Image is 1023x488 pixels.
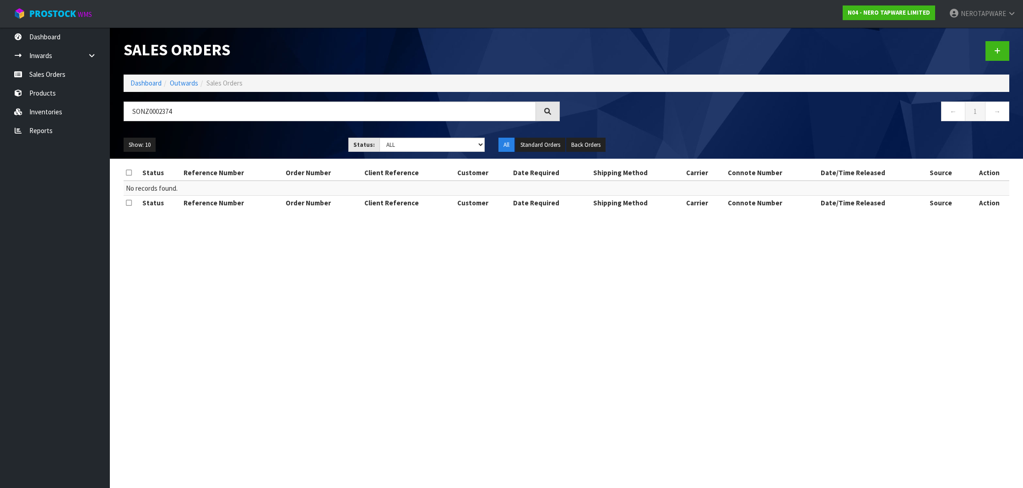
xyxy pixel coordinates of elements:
th: Client Reference [362,196,455,210]
a: Outwards [170,79,198,87]
nav: Page navigation [574,102,1010,124]
th: Date/Time Released [818,166,927,180]
strong: Status: [353,141,375,149]
th: Shipping Method [591,166,684,180]
button: All [498,138,514,152]
th: Customer [455,196,511,210]
a: ← [941,102,965,121]
th: Date Required [511,166,591,180]
strong: N04 - NERO TAPWARE LIMITED [848,9,930,16]
span: ProStock [29,8,76,20]
th: Shipping Method [591,196,684,210]
th: Date Required [511,196,591,210]
th: Carrier [684,196,725,210]
th: Date/Time Released [818,196,927,210]
th: Source [927,196,970,210]
button: Back Orders [566,138,606,152]
th: Action [969,196,1009,210]
th: Status [140,166,181,180]
th: Source [927,166,970,180]
th: Action [969,166,1009,180]
th: Customer [455,166,511,180]
th: Status [140,196,181,210]
th: Carrier [684,166,725,180]
th: Reference Number [181,166,283,180]
a: Dashboard [130,79,162,87]
span: Sales Orders [206,79,243,87]
button: Standard Orders [515,138,565,152]
td: No records found. [124,181,1009,196]
img: cube-alt.png [14,8,25,19]
th: Order Number [283,196,362,210]
th: Connote Number [725,166,818,180]
small: WMS [78,10,92,19]
th: Order Number [283,166,362,180]
a: 1 [965,102,985,121]
th: Reference Number [181,196,283,210]
span: NEROTAPWARE [961,9,1006,18]
input: Search sales orders [124,102,536,121]
h1: Sales Orders [124,41,560,59]
th: Client Reference [362,166,455,180]
th: Connote Number [725,196,818,210]
a: → [985,102,1009,121]
button: Show: 10 [124,138,156,152]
